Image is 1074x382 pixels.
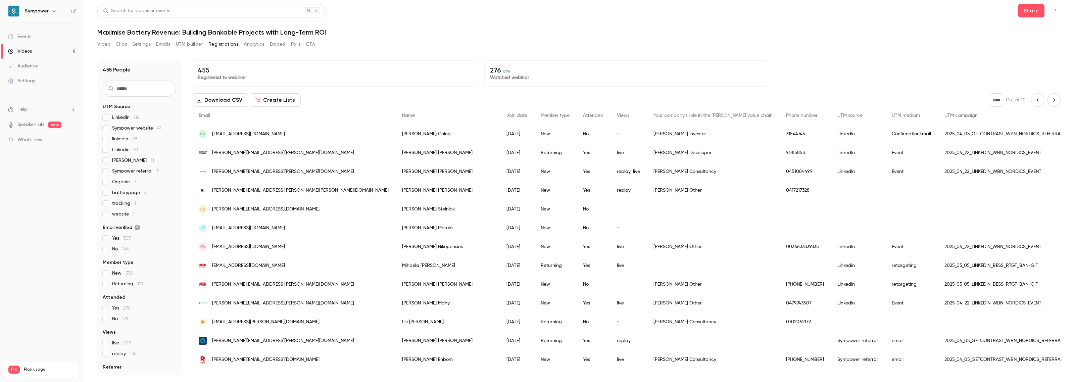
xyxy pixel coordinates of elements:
[885,294,938,313] div: Event
[779,125,831,143] div: 31544745
[199,299,207,307] img: flexcity.energy
[610,331,647,350] div: replay
[199,280,207,288] img: monsson.eu
[779,181,831,200] div: 0417217328
[8,33,31,40] div: Events
[779,237,831,256] div: 0034633339335
[500,181,534,200] div: [DATE]
[500,294,534,313] div: [DATE]
[200,225,205,231] span: JP
[503,69,510,74] span: 61 %
[17,136,43,143] span: What's new
[244,39,264,50] button: Analytics
[647,275,779,294] div: [PERSON_NAME] Other
[8,106,76,113] li: help-dropdown-opener
[199,318,207,326] img: solkompaniet.se
[97,39,110,50] button: Video
[103,103,176,381] section: facet-groups
[112,270,133,277] span: New
[610,181,647,200] div: replay
[500,313,534,331] div: [DATE]
[534,275,576,294] div: New
[130,351,137,356] span: 134
[97,28,1061,36] h1: Maximise Battery Revenue: Building Bankable Projects with Long-Term ROI
[112,316,129,322] span: No
[885,275,938,294] div: retargeting
[200,206,205,212] span: LS
[779,143,831,162] div: 91815853
[212,281,354,288] span: [PERSON_NAME][EMAIL_ADDRESS][PERSON_NAME][DOMAIN_NAME]
[122,247,129,251] span: 148
[610,125,647,143] div: -
[944,113,978,118] span: UTM campaign
[112,189,146,196] span: batterypage
[132,137,137,141] span: 28
[112,211,135,218] span: website
[885,331,938,350] div: email
[610,162,647,181] div: replay, live
[647,143,779,162] div: [PERSON_NAME] Developer
[8,6,19,16] img: Sympower
[831,125,885,143] div: LinkedIn
[112,375,135,381] span: Other
[831,294,885,313] div: LinkedIn
[1018,4,1044,17] button: Share
[68,137,76,143] iframe: Noticeable Trigger
[134,115,140,120] span: 116
[199,186,207,194] img: aalto.fi
[500,219,534,237] div: [DATE]
[647,181,779,200] div: [PERSON_NAME] Other
[395,143,500,162] div: [PERSON_NAME] [PERSON_NAME]
[534,125,576,143] div: New
[1050,5,1061,16] button: Top Bar Actions
[123,236,131,241] span: 307
[395,237,500,256] div: [PERSON_NAME] Nikopensius
[534,331,576,350] div: Returning
[200,131,206,137] span: SC
[157,126,161,131] span: 41
[25,8,49,14] h6: Sympower
[786,113,818,118] span: Phone number
[199,151,207,154] img: bergensynergy.com
[779,275,831,294] div: [PHONE_NUMBER]
[647,294,779,313] div: [PERSON_NAME] Other
[8,78,35,84] div: Settings
[395,181,500,200] div: [PERSON_NAME] [PERSON_NAME]
[103,224,140,231] span: Email verified
[395,200,500,219] div: [PERSON_NAME] Steinick
[112,235,131,242] span: Yes
[134,180,136,184] span: 7
[176,39,203,50] button: UTM builder
[198,66,471,74] p: 455
[610,294,647,313] div: live
[885,237,938,256] div: Event
[103,103,130,110] span: UTM Source
[112,157,154,164] span: [PERSON_NAME]
[395,313,500,331] div: Liv [PERSON_NAME]
[199,355,207,364] img: remediate.se
[490,66,763,74] p: 276
[576,219,610,237] div: No
[251,93,301,107] button: Create Lists
[48,122,61,128] span: new
[1006,97,1026,103] p: Out of 10
[779,162,831,181] div: 0451084499
[831,256,885,275] div: Linkedin
[198,74,471,81] p: Registered to webinar
[534,219,576,237] div: New
[610,143,647,162] div: live
[576,125,610,143] div: No
[534,237,576,256] div: New
[576,181,610,200] div: Yes
[103,259,134,266] span: Member type
[112,179,136,185] span: Organic
[212,149,354,156] span: [PERSON_NAME][EMAIL_ADDRESS][PERSON_NAME][DOMAIN_NAME]
[112,114,140,121] span: LinkedIn
[610,219,647,237] div: -
[395,125,500,143] div: [PERSON_NAME] Ching
[112,350,137,357] span: replay
[122,317,129,321] span: 179
[610,200,647,219] div: -
[534,256,576,275] div: Returning
[647,237,779,256] div: [PERSON_NAME] Other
